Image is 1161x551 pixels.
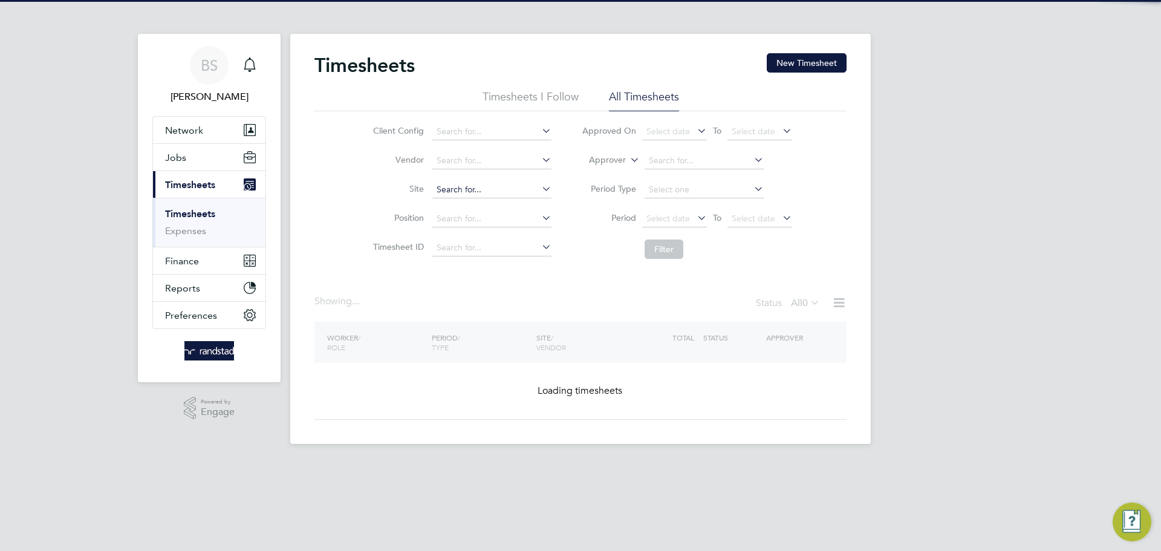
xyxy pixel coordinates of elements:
[352,295,359,307] span: ...
[165,125,203,136] span: Network
[165,225,206,236] a: Expenses
[432,210,551,227] input: Search for...
[165,152,186,163] span: Jobs
[153,117,265,143] button: Network
[152,90,266,104] span: Bradley Soan
[165,255,199,267] span: Finance
[767,53,847,73] button: New Timesheet
[153,247,265,274] button: Finance
[432,123,551,140] input: Search for...
[802,297,808,309] span: 0
[184,397,235,420] a: Powered byEngage
[645,240,683,259] button: Filter
[432,152,551,169] input: Search for...
[165,208,215,220] a: Timesheets
[153,171,265,198] button: Timesheets
[165,310,217,321] span: Preferences
[646,213,690,224] span: Select date
[582,212,636,223] label: Period
[645,181,764,198] input: Select one
[432,181,551,198] input: Search for...
[432,240,551,256] input: Search for...
[138,34,281,382] nav: Main navigation
[153,198,265,247] div: Timesheets
[609,90,679,111] li: All Timesheets
[369,154,424,165] label: Vendor
[732,213,775,224] span: Select date
[369,125,424,136] label: Client Config
[1113,503,1151,541] button: Engage Resource Center
[153,302,265,328] button: Preferences
[369,212,424,223] label: Position
[582,125,636,136] label: Approved On
[153,275,265,301] button: Reports
[153,144,265,171] button: Jobs
[582,183,636,194] label: Period Type
[709,123,725,139] span: To
[571,154,626,166] label: Approver
[152,46,266,104] a: BS[PERSON_NAME]
[184,341,235,360] img: randstad-logo-retina.png
[152,341,266,360] a: Go to home page
[201,407,235,417] span: Engage
[369,241,424,252] label: Timesheet ID
[314,295,362,308] div: Showing
[201,57,218,73] span: BS
[483,90,579,111] li: Timesheets I Follow
[165,179,215,191] span: Timesheets
[201,397,235,407] span: Powered by
[314,53,415,77] h2: Timesheets
[645,152,764,169] input: Search for...
[732,126,775,137] span: Select date
[756,295,822,312] div: Status
[709,210,725,226] span: To
[165,282,200,294] span: Reports
[369,183,424,194] label: Site
[646,126,690,137] span: Select date
[791,297,820,309] label: All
